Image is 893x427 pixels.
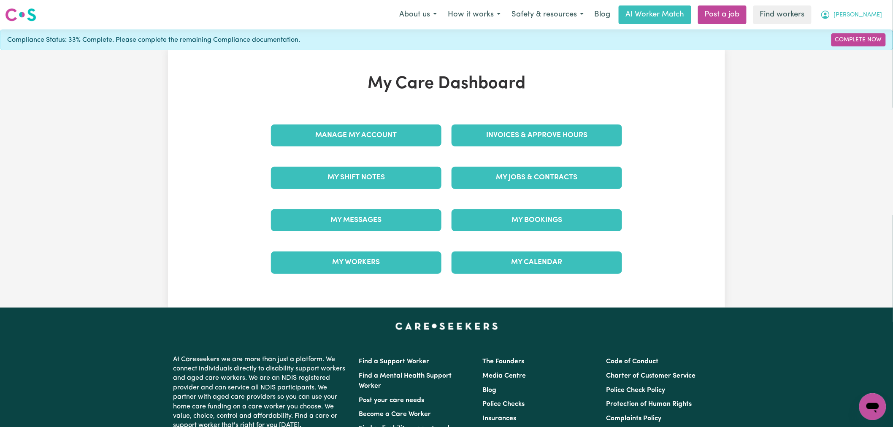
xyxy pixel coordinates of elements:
a: Complaints Policy [606,415,662,422]
a: Code of Conduct [606,358,659,365]
a: The Founders [482,358,524,365]
span: Compliance Status: 33% Complete. Please complete the remaining Compliance documentation. [7,35,300,45]
a: Charter of Customer Service [606,373,696,379]
span: [PERSON_NAME] [834,11,882,20]
a: Find a Mental Health Support Worker [359,373,452,389]
a: My Bookings [452,209,622,231]
img: Careseekers logo [5,7,36,22]
a: AI Worker Match [619,5,691,24]
a: Insurances [482,415,516,422]
a: Become a Care Worker [359,411,431,418]
a: Find workers [753,5,812,24]
button: Safety & resources [506,6,589,24]
a: My Workers [271,251,441,273]
button: My Account [815,6,888,24]
a: Blog [482,387,496,394]
a: My Calendar [452,251,622,273]
button: About us [394,6,442,24]
a: Police Check Policy [606,387,666,394]
h1: My Care Dashboard [266,74,627,94]
a: My Jobs & Contracts [452,167,622,189]
a: Find a Support Worker [359,358,429,365]
a: Invoices & Approve Hours [452,124,622,146]
a: Post a job [698,5,747,24]
a: Blog [589,5,615,24]
a: Careseekers logo [5,5,36,24]
button: How it works [442,6,506,24]
a: Media Centre [482,373,526,379]
a: Police Checks [482,401,525,408]
a: Post your care needs [359,397,424,404]
a: Manage My Account [271,124,441,146]
a: Complete Now [831,33,886,46]
a: Protection of Human Rights [606,401,692,408]
a: My Shift Notes [271,167,441,189]
a: Careseekers home page [395,323,498,330]
iframe: Button to launch messaging window [859,393,886,420]
a: My Messages [271,209,441,231]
